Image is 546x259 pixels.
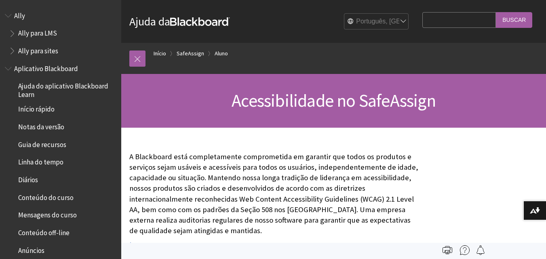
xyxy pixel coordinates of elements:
[18,244,44,255] span: Anúncios
[18,191,74,202] span: Conteúdo do curso
[496,12,532,28] input: Buscar
[18,27,57,38] span: Ally para LMS
[18,226,70,237] span: Conteúdo off-line
[18,138,66,149] span: Guia de recursos
[5,9,116,58] nav: Book outline for Anthology Ally Help
[18,173,38,184] span: Diários
[460,245,470,255] img: More help
[232,89,436,112] span: Acessibilidade no SafeAssign
[18,44,58,55] span: Ally para sites
[443,245,452,255] img: Print
[154,48,166,59] a: Início
[177,48,204,59] a: SafeAssign
[18,103,55,114] span: Início rápido
[215,48,228,59] a: Aluno
[14,62,78,73] span: Aplicativo Blackboard
[18,156,63,166] span: Linha do tempo
[14,9,25,20] span: Ally
[18,208,77,219] span: Mensagens do curso
[129,14,230,29] a: Ajuda daBlackboard
[344,14,409,30] select: Site Language Selector
[476,245,485,255] img: Follow this page
[18,80,116,99] span: Ajuda do aplicativo Blackboard Learn
[129,152,418,236] p: A Blackboard está completamente comprometida em garantir que todos os produtos e serviços sejam u...
[18,120,64,131] span: Notas da versão
[170,17,230,26] strong: Blackboard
